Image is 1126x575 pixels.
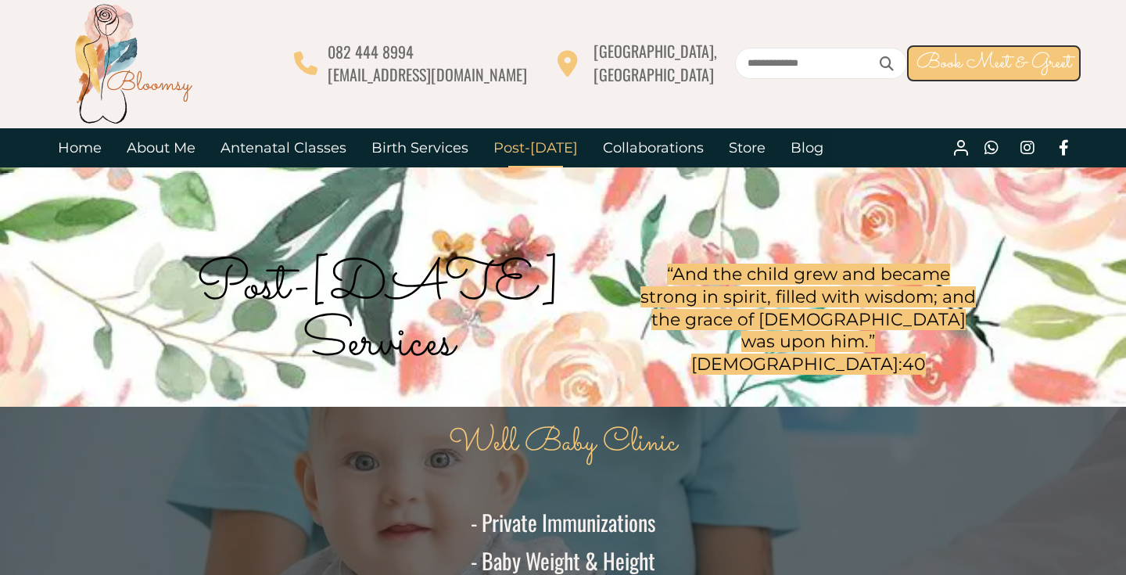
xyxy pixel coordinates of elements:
[593,39,717,63] span: [GEOGRAPHIC_DATA],
[471,506,655,538] span: - Private Immunizations
[328,40,414,63] span: 082 444 8994
[716,128,778,167] a: Store
[778,128,836,167] a: Blog
[593,63,714,86] span: [GEOGRAPHIC_DATA]
[359,128,481,167] a: Birth Services
[590,128,716,167] a: Collaborations
[907,45,1081,81] a: Book Meet & Greet
[449,419,677,467] span: Well Baby Clinic
[45,128,114,167] a: Home
[114,128,208,167] a: About Me
[328,63,527,86] span: [EMAIL_ADDRESS][DOMAIN_NAME]
[691,354,926,375] span: [DEMOGRAPHIC_DATA]:40
[640,264,976,352] span: “And the child grew and became strong in spirit, filled with wisdom; and the grace of [DEMOGRAPHI...
[208,128,359,167] a: Antenatal Classes
[916,48,1071,78] span: Book Meet & Greet
[481,128,590,167] a: Post-[DATE]
[196,246,561,384] span: Post-[DATE] Services
[70,1,195,126] img: Bloomsy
